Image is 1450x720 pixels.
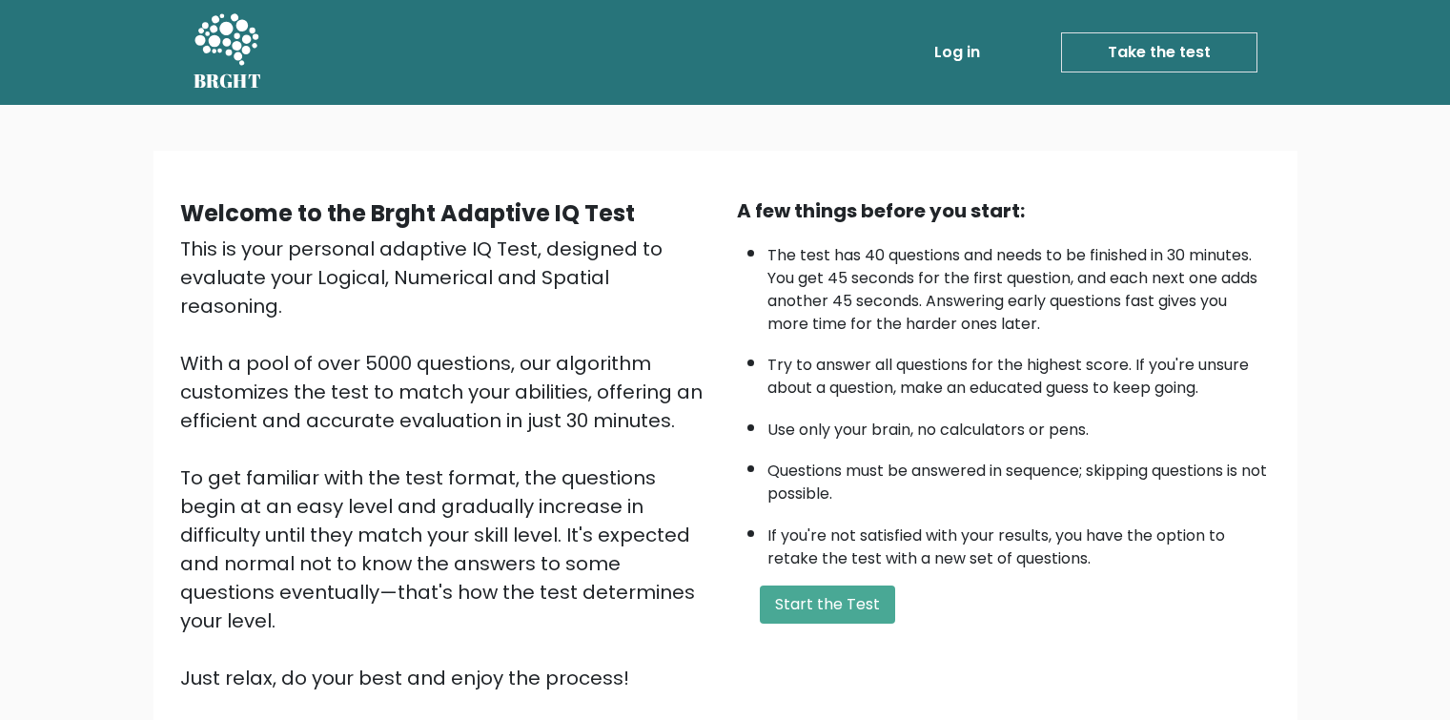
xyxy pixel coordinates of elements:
[1061,32,1257,72] a: Take the test
[760,586,895,624] button: Start the Test
[767,409,1271,442] li: Use only your brain, no calculators or pens.
[737,196,1271,225] div: A few things before you start:
[194,8,262,97] a: BRGHT
[767,344,1271,400] li: Try to answer all questions for the highest score. If you're unsure about a question, make an edu...
[767,235,1271,336] li: The test has 40 questions and needs to be finished in 30 minutes. You get 45 seconds for the firs...
[180,235,714,692] div: This is your personal adaptive IQ Test, designed to evaluate your Logical, Numerical and Spatial ...
[180,197,635,229] b: Welcome to the Brght Adaptive IQ Test
[767,450,1271,505] li: Questions must be answered in sequence; skipping questions is not possible.
[927,33,988,72] a: Log in
[767,515,1271,570] li: If you're not satisfied with your results, you have the option to retake the test with a new set ...
[194,70,262,93] h5: BRGHT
